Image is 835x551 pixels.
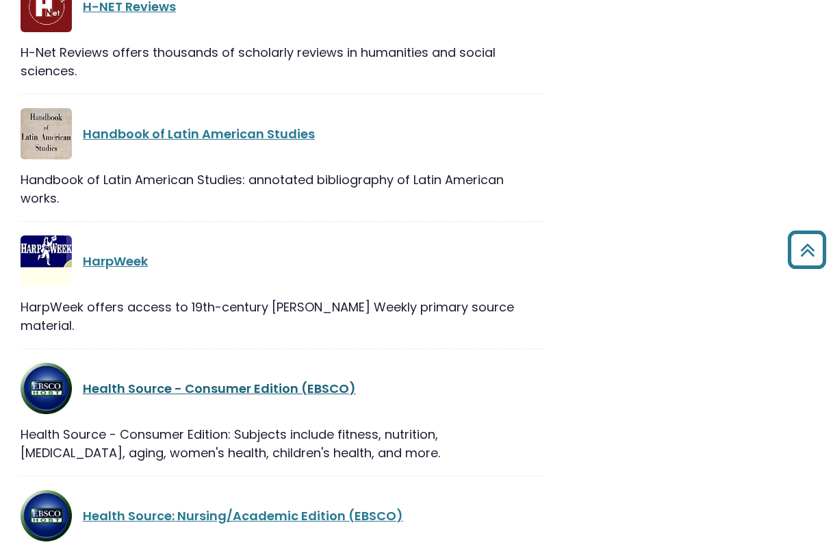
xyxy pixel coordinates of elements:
div: Health Source - Consumer Edition: Subjects include fitness, nutrition, [MEDICAL_DATA], aging, wom... [21,425,544,462]
a: Health Source: Nursing/Academic Edition (EBSCO) [83,507,403,524]
div: Handbook of Latin American Studies: annotated bibliography of Latin American works. [21,170,544,207]
a: Back to Top [782,237,832,262]
div: H-Net Reviews offers thousands of scholarly reviews in humanities and social sciences. [21,43,544,80]
a: Health Source - Consumer Edition (EBSCO) [83,380,356,397]
a: HarpWeek [83,253,148,270]
div: HarpWeek offers access to 19th-century [PERSON_NAME] Weekly primary source material. [21,298,544,335]
a: Handbook of Latin American Studies [83,125,315,142]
